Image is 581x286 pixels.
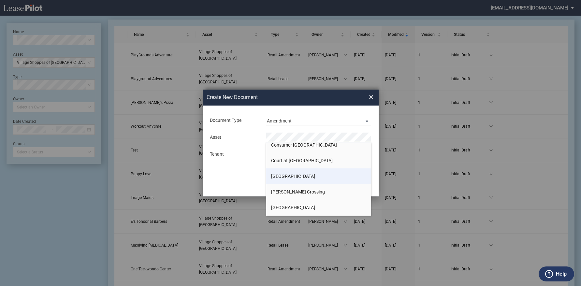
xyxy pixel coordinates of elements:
li: Consumer [GEOGRAPHIC_DATA] [266,137,371,153]
li: [GEOGRAPHIC_DATA] [266,168,371,184]
label: Help [556,270,567,278]
div: Document Type [206,117,262,124]
div: Amendment [267,118,292,123]
span: × [369,92,373,103]
h2: Create New Document [207,94,345,101]
li: Court at [GEOGRAPHIC_DATA] [266,153,371,168]
li: [PERSON_NAME] Crossing [266,184,371,200]
md-select: Document Type: Amendment [266,116,371,125]
div: Tenant [206,151,262,158]
div: Asset [206,134,262,141]
span: [GEOGRAPHIC_DATA] [271,205,315,210]
md-dialog: Create New ... [203,90,379,196]
li: [GEOGRAPHIC_DATA] [266,200,371,215]
span: [PERSON_NAME] Crossing [271,189,325,194]
span: Consumer [GEOGRAPHIC_DATA] [271,142,337,148]
span: [GEOGRAPHIC_DATA] [271,174,315,179]
span: Court at [GEOGRAPHIC_DATA] [271,158,333,163]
